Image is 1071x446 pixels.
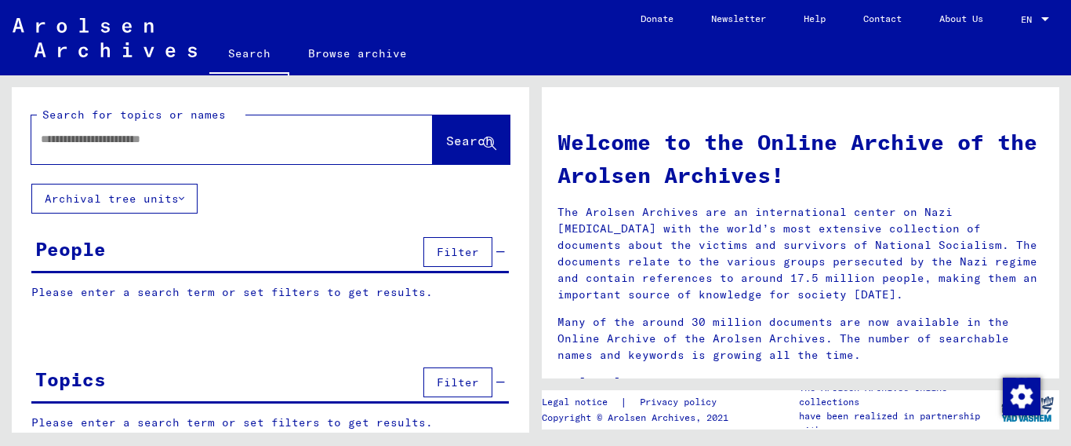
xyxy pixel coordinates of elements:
img: Change consent [1003,378,1040,415]
div: Change consent [1002,377,1040,415]
p: Please enter a search term or set filters to get results. [31,284,509,301]
a: archive tree [215,432,300,446]
button: Filter [423,367,492,397]
h1: Welcome to the Online Archive of the Arolsen Archives! [557,126,1044,192]
p: In [DATE], our Online Archive received the European Heritage Award / Europa Nostra Award 2020, Eu... [557,375,1044,424]
span: Filter [437,245,479,259]
span: Search [446,133,493,148]
span: EN [1021,14,1038,25]
button: Filter [423,237,492,267]
div: Topics [35,365,106,393]
p: Many of the around 30 million documents are now available in the Online Archive of the Arolsen Ar... [557,314,1044,364]
p: The Arolsen Archives are an international center on Nazi [MEDICAL_DATA] with the world’s most ext... [557,204,1044,303]
p: have been realized in partnership with [799,409,995,437]
a: Browse archive [289,35,426,72]
a: Privacy policy [627,394,735,411]
button: Archival tree units [31,184,198,214]
p: The Arolsen Archives online collections [799,381,995,409]
a: Legal notice [542,394,620,411]
span: Filter [437,375,479,389]
div: | [542,394,735,411]
button: Search [433,115,510,164]
p: Copyright © Arolsen Archives, 2021 [542,411,735,425]
div: People [35,235,106,263]
a: Search [209,35,289,75]
img: yv_logo.png [998,389,1057,429]
mat-label: Search for topics or names [42,108,226,122]
img: Arolsen_neg.svg [13,18,197,57]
